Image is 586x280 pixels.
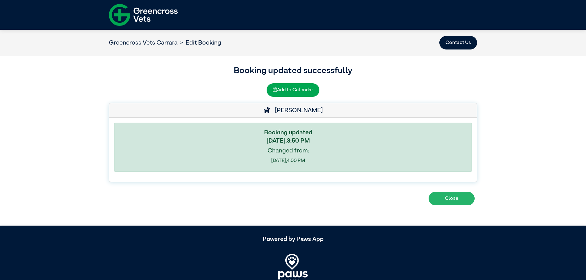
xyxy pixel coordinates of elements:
[119,158,457,164] h6: [DATE] , 4:00 PM
[178,38,221,47] li: Edit Booking
[119,147,457,154] h4: Changed from:
[439,36,477,49] button: Contact Us
[109,2,178,28] img: f-logo
[429,192,475,205] button: Close
[264,129,312,136] strong: Booking updated
[119,137,457,144] h5: [DATE] , 3:50 PM
[267,83,319,97] button: Add to Calendar
[109,64,477,77] h3: Booking updated successfully
[109,38,221,47] nav: breadcrumb
[109,40,178,46] a: Greencross Vets Carrara
[109,235,477,243] h5: Powered by Paws App
[272,107,323,113] span: [PERSON_NAME]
